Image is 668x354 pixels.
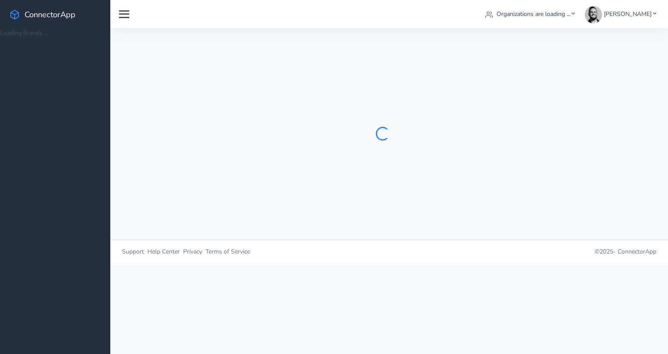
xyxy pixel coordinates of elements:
span: ConnectorApp [618,247,656,256]
p: © 2025 - [396,247,656,256]
a: Organizations are loading ... [482,6,578,22]
span: Help Center [147,247,180,256]
img: James Carr [585,6,602,23]
span: Terms of Service [206,247,250,256]
span: ConnectorApp [25,9,75,20]
span: Support [122,247,144,256]
span: Organizations are loading ... [496,10,571,18]
span: [PERSON_NAME] [604,10,652,18]
a: [PERSON_NAME] [581,6,659,22]
span: Privacy [183,247,202,256]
